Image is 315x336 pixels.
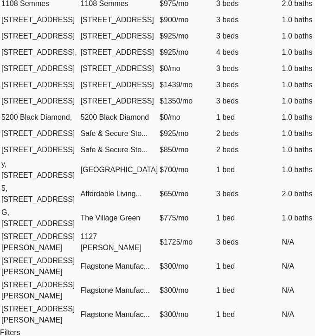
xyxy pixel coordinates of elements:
[216,79,280,90] div: 3 beds
[216,63,280,74] div: 3 beds
[81,97,154,105] span: [STREET_ADDRESS]
[160,213,214,224] div: $775/mo
[1,304,79,326] div: [STREET_ADDRESS][PERSON_NAME]
[216,96,280,107] div: 3 beds
[216,285,280,296] div: 1 bed
[216,144,280,155] div: 2 beds
[81,65,154,72] span: [STREET_ADDRESS]
[216,164,280,175] div: 1 bed
[216,128,280,139] div: 2 beds
[81,310,150,318] span: Flagstone Manufac...
[282,238,295,246] span: N/A
[81,48,154,56] span: [STREET_ADDRESS]
[81,129,148,137] span: Safe & Secure Sto...
[81,233,142,252] span: 1127 [PERSON_NAME]
[216,188,280,200] div: 3 beds
[1,96,79,107] div: [STREET_ADDRESS]
[160,31,214,42] div: $925/mo
[1,159,79,181] div: y, [STREET_ADDRESS]
[1,144,79,155] div: [STREET_ADDRESS]
[160,96,214,107] div: $1350/mo
[160,14,214,26] div: $900/mo
[1,279,79,302] div: [STREET_ADDRESS][PERSON_NAME]
[160,261,214,272] div: $300/mo
[81,32,154,40] span: [STREET_ADDRESS]
[1,255,79,278] div: [STREET_ADDRESS][PERSON_NAME]
[160,188,214,200] div: $650/mo
[160,164,214,175] div: $700/mo
[216,31,280,42] div: 3 beds
[160,144,214,155] div: $850/mo
[1,128,79,139] div: [STREET_ADDRESS]
[1,14,79,26] div: [STREET_ADDRESS]
[81,262,150,270] span: Flagstone Manufac...
[81,286,150,294] span: Flagstone Manufac...
[81,166,158,174] span: [GEOGRAPHIC_DATA]
[1,79,79,90] div: [STREET_ADDRESS]
[216,112,280,123] div: 1 bed
[1,47,79,58] div: [STREET_ADDRESS],
[1,231,79,253] div: [STREET_ADDRESS][PERSON_NAME]
[1,31,79,42] div: [STREET_ADDRESS]
[81,16,154,24] span: [STREET_ADDRESS]
[160,309,214,320] div: $300/mo
[216,261,280,272] div: 1 bed
[160,285,214,296] div: $300/mo
[216,309,280,320] div: 1 bed
[1,207,79,229] div: G, [STREET_ADDRESS]
[81,190,142,198] span: Affordable Living...
[160,112,214,123] div: $0/mo
[160,128,214,139] div: $925/mo
[1,63,79,74] div: [STREET_ADDRESS]
[216,237,280,248] div: 3 beds
[160,79,214,90] div: $1439/mo
[160,63,214,74] div: $0/mo
[81,214,141,222] span: The Village Green
[160,47,214,58] div: $925/mo
[81,113,149,121] span: 5200 Black Diamond
[216,213,280,224] div: 1 bed
[160,237,214,248] div: $1725/mo
[282,310,295,318] span: N/A
[1,112,79,123] div: 5200 Black Diamond,
[81,146,148,154] span: Safe & Secure Sto...
[1,183,79,205] div: 5, [STREET_ADDRESS]
[216,14,280,26] div: 3 beds
[282,262,295,270] span: N/A
[81,81,154,89] span: [STREET_ADDRESS]
[216,47,280,58] div: 4 beds
[282,286,295,294] span: N/A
